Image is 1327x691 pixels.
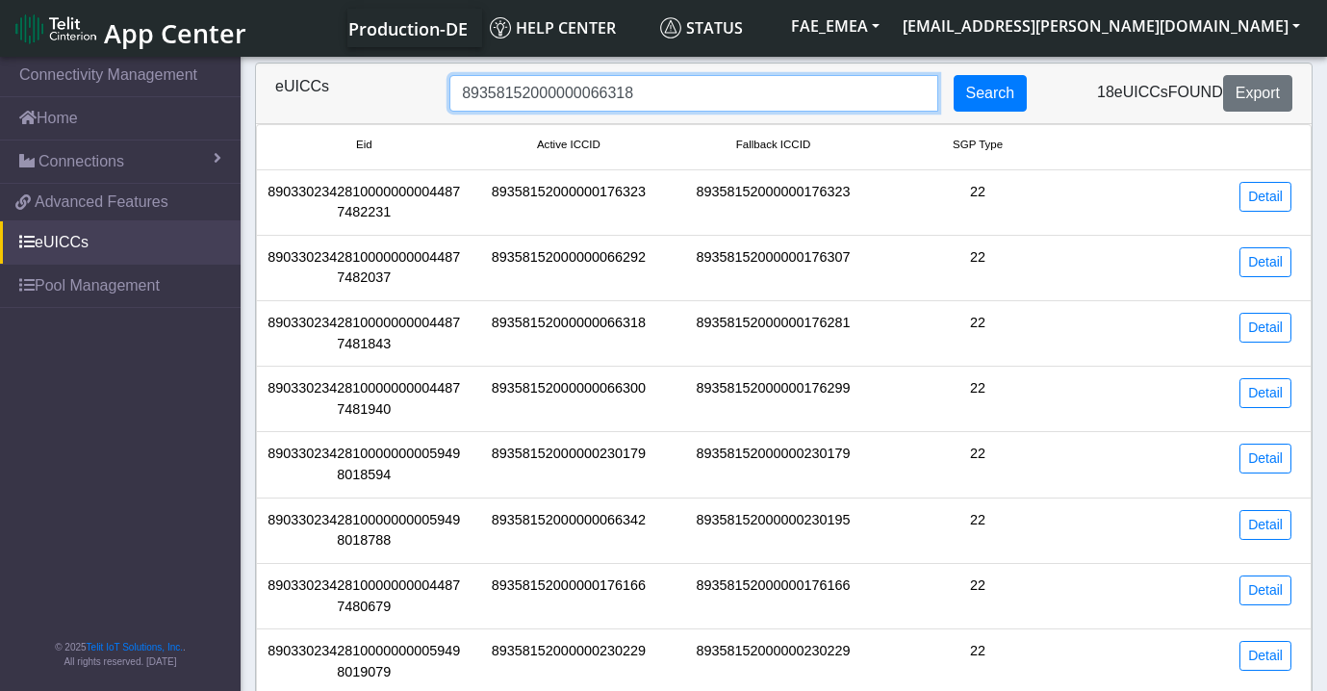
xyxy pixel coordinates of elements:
[490,17,511,38] img: knowledge.svg
[876,641,1081,682] div: 22
[671,247,876,289] div: 89358152000000176307
[671,378,876,420] div: 89358152000000176299
[262,313,467,354] div: 89033023428100000000044877481843
[1239,182,1291,212] a: Detail
[15,8,243,49] a: App Center
[1239,641,1291,671] a: Detail
[482,9,652,47] a: Help center
[1239,378,1291,408] a: Detail
[467,378,672,420] div: 89358152000000066300
[1097,84,1114,100] span: 18
[262,378,467,420] div: 89033023428100000000044877481940
[467,641,672,682] div: 89358152000000230229
[490,17,616,38] span: Help center
[467,576,672,617] div: 89358152000000176166
[1239,510,1291,540] a: Detail
[262,641,467,682] div: 89033023428100000000059498019079
[104,15,246,51] span: App Center
[671,313,876,354] div: 89358152000000176281
[38,150,124,173] span: Connections
[467,313,672,354] div: 89358152000000066318
[262,444,467,485] div: 89033023428100000000059498018594
[876,182,1081,223] div: 22
[262,576,467,617] div: 89033023428100000000044877480679
[467,182,672,223] div: 89358152000000176323
[954,75,1028,112] button: Search
[953,137,1003,153] span: SGP Type
[35,191,168,214] span: Advanced Features
[1114,84,1168,100] span: eUICCs
[1239,313,1291,343] a: Detail
[671,444,876,485] div: 89358152000000230179
[876,576,1081,617] div: 22
[261,75,435,112] div: eUICCs
[348,17,468,40] span: Production-DE
[779,9,891,43] button: FAE_EMEA
[876,247,1081,289] div: 22
[876,378,1081,420] div: 22
[1236,85,1280,101] span: Export
[1239,444,1291,473] a: Detail
[876,444,1081,485] div: 22
[262,182,467,223] div: 89033023428100000000044877482231
[262,510,467,551] div: 89033023428100000000059498018788
[652,9,779,47] a: Status
[356,137,372,153] span: Eid
[671,182,876,223] div: 89358152000000176323
[1239,576,1291,605] a: Detail
[671,641,876,682] div: 89358152000000230229
[262,247,467,289] div: 89033023428100000000044877482037
[467,247,672,289] div: 89358152000000066292
[671,510,876,551] div: 89358152000000230195
[736,137,810,153] span: Fallback ICCID
[467,510,672,551] div: 89358152000000066342
[891,9,1312,43] button: [EMAIL_ADDRESS][PERSON_NAME][DOMAIN_NAME]
[876,313,1081,354] div: 22
[537,137,600,153] span: Active ICCID
[449,75,937,112] input: Search...
[15,13,96,44] img: logo-telit-cinterion-gw-new.png
[876,510,1081,551] div: 22
[660,17,743,38] span: Status
[1223,75,1292,112] button: Export
[671,576,876,617] div: 89358152000000176166
[467,444,672,485] div: 89358152000000230179
[1239,247,1291,277] a: Detail
[87,642,183,653] a: Telit IoT Solutions, Inc.
[1168,84,1223,100] span: found
[347,9,467,47] a: Your current platform instance
[660,17,681,38] img: status.svg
